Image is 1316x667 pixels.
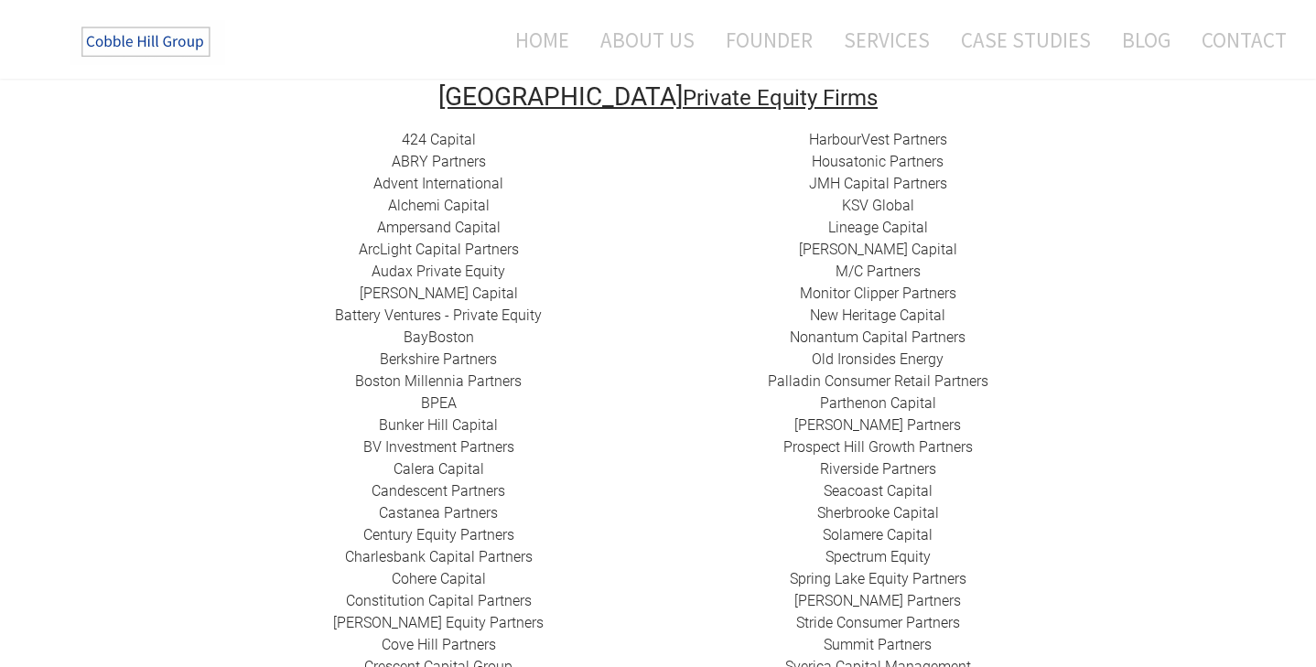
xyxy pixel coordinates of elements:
[790,570,966,587] a: Spring Lake Equity Partners
[392,153,486,170] a: ​ABRY Partners
[830,16,944,64] a: Services
[783,438,973,456] a: Prospect Hill Growth Partners
[712,16,826,64] a: Founder
[372,263,505,280] a: Audax Private Equity
[438,81,683,112] font: [GEOGRAPHIC_DATA]
[823,526,933,543] a: Solamere Capital
[1188,16,1287,64] a: Contact
[836,263,921,280] a: ​M/C Partners
[333,614,544,631] a: ​[PERSON_NAME] Equity Partners
[1108,16,1184,64] a: Blog
[810,307,945,324] a: New Heritage Capital
[363,438,514,456] a: BV Investment Partners
[790,328,965,346] a: Nonantum Capital Partners
[824,482,933,500] a: Seacoast Capital
[363,526,514,543] a: ​Century Equity Partners
[382,636,496,653] a: Cove Hill Partners
[345,548,533,565] a: Charlesbank Capital Partners
[825,548,931,565] a: Spectrum Equity
[70,19,225,65] img: The Cobble Hill Group LLC
[820,460,936,478] a: Riverside Partners
[817,504,939,522] a: ​Sherbrooke Capital​
[796,614,960,631] a: Stride Consumer Partners
[947,16,1105,64] a: Case Studies
[812,350,944,368] a: ​Old Ironsides Energy
[820,394,936,412] a: ​Parthenon Capital
[683,85,878,111] font: Private Equity Firms
[335,307,542,324] a: Battery Ventures - Private Equity
[372,482,505,500] a: Candescent Partners
[842,197,914,214] a: ​KSV Global
[388,197,490,214] a: Alchemi Capital
[809,175,947,192] a: ​JMH Capital Partners
[377,219,501,236] a: ​Ampersand Capital
[404,328,474,346] a: BayBoston
[394,460,484,478] a: Calera Capital
[809,131,947,148] a: HarbourVest Partners
[421,394,457,412] a: BPEA
[379,416,498,434] a: ​Bunker Hill Capital
[587,16,708,64] a: About Us
[346,592,532,609] a: Constitution Capital Partners
[794,592,961,609] a: [PERSON_NAME] Partners
[379,504,498,522] a: ​Castanea Partners
[800,285,956,302] a: ​Monitor Clipper Partners
[488,16,583,64] a: Home
[373,175,503,192] a: Advent International
[828,219,928,236] a: Lineage Capital
[794,416,961,434] a: ​[PERSON_NAME] Partners
[402,131,476,148] a: 424 Capital
[359,241,519,258] a: ​ArcLight Capital Partners
[380,350,497,368] a: Berkshire Partners
[824,636,932,653] a: Summit Partners
[392,570,486,587] a: Cohere Capital
[355,372,522,390] a: Boston Millennia Partners
[768,372,988,390] a: Palladin Consumer Retail Partners
[812,153,944,170] a: Housatonic Partners
[360,285,518,302] a: [PERSON_NAME] Capital
[799,241,957,258] a: [PERSON_NAME] Capital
